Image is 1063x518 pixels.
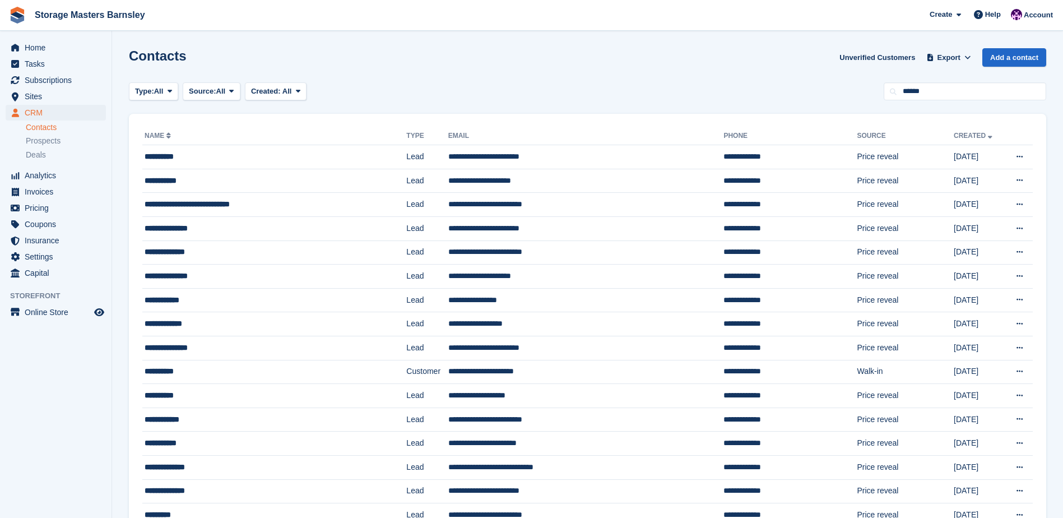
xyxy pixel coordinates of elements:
[25,216,92,232] span: Coupons
[723,127,857,145] th: Phone
[406,455,448,479] td: Lead
[129,48,187,63] h1: Contacts
[857,384,954,408] td: Price reveal
[857,145,954,169] td: Price reveal
[954,408,1004,432] td: [DATE]
[25,200,92,216] span: Pricing
[857,127,954,145] th: Source
[25,249,92,265] span: Settings
[857,240,954,265] td: Price reveal
[857,336,954,360] td: Price reveal
[406,265,448,289] td: Lead
[954,169,1004,193] td: [DATE]
[26,136,61,146] span: Prospects
[982,48,1046,67] a: Add a contact
[954,384,1004,408] td: [DATE]
[954,360,1004,384] td: [DATE]
[954,336,1004,360] td: [DATE]
[26,150,46,160] span: Deals
[10,290,112,302] span: Storefront
[857,265,954,289] td: Price reveal
[857,288,954,312] td: Price reveal
[1011,9,1022,20] img: Louise Masters
[406,384,448,408] td: Lead
[6,105,106,121] a: menu
[6,233,106,248] a: menu
[954,240,1004,265] td: [DATE]
[145,132,173,140] a: Name
[406,408,448,432] td: Lead
[6,40,106,55] a: menu
[937,52,960,63] span: Export
[406,169,448,193] td: Lead
[406,193,448,217] td: Lead
[135,86,154,97] span: Type:
[6,200,106,216] a: menu
[954,288,1004,312] td: [DATE]
[406,479,448,503] td: Lead
[448,127,724,145] th: Email
[6,216,106,232] a: menu
[25,265,92,281] span: Capital
[183,82,240,101] button: Source: All
[6,304,106,320] a: menu
[92,306,106,319] a: Preview store
[216,86,226,97] span: All
[954,265,1004,289] td: [DATE]
[835,48,920,67] a: Unverified Customers
[25,105,92,121] span: CRM
[189,86,216,97] span: Source:
[25,168,92,183] span: Analytics
[245,82,307,101] button: Created: All
[857,169,954,193] td: Price reveal
[930,9,952,20] span: Create
[406,216,448,240] td: Lead
[251,87,281,95] span: Created:
[129,82,178,101] button: Type: All
[857,455,954,479] td: Price reveal
[9,7,26,24] img: stora-icon-8386f47178a22dfd0bd8f6a31ec36ba5ce8667c1dd55bd0f319d3a0aa187defe.svg
[857,216,954,240] td: Price reveal
[857,360,954,384] td: Walk-in
[954,479,1004,503] td: [DATE]
[406,360,448,384] td: Customer
[406,432,448,456] td: Lead
[6,56,106,72] a: menu
[25,89,92,104] span: Sites
[954,216,1004,240] td: [DATE]
[6,168,106,183] a: menu
[25,304,92,320] span: Online Store
[406,288,448,312] td: Lead
[857,432,954,456] td: Price reveal
[25,233,92,248] span: Insurance
[406,145,448,169] td: Lead
[406,240,448,265] td: Lead
[406,312,448,336] td: Lead
[25,40,92,55] span: Home
[6,249,106,265] a: menu
[857,312,954,336] td: Price reveal
[282,87,292,95] span: All
[954,193,1004,217] td: [DATE]
[6,184,106,200] a: menu
[406,127,448,145] th: Type
[30,6,150,24] a: Storage Masters Barnsley
[26,149,106,161] a: Deals
[954,312,1004,336] td: [DATE]
[6,89,106,104] a: menu
[954,132,995,140] a: Created
[26,122,106,133] a: Contacts
[25,56,92,72] span: Tasks
[26,135,106,147] a: Prospects
[954,432,1004,456] td: [DATE]
[25,184,92,200] span: Invoices
[6,72,106,88] a: menu
[954,455,1004,479] td: [DATE]
[954,145,1004,169] td: [DATE]
[406,336,448,360] td: Lead
[6,265,106,281] a: menu
[1024,10,1053,21] span: Account
[857,479,954,503] td: Price reveal
[985,9,1001,20] span: Help
[857,193,954,217] td: Price reveal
